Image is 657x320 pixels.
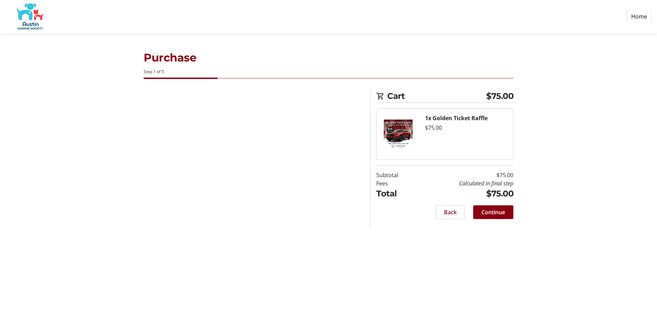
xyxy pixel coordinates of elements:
td: Calculated in final step [416,179,513,187]
td: $75.00 [416,171,513,179]
td: Subtotal [376,171,416,179]
div: Step 1 of 5 [144,69,513,75]
img: Austin Humane Society's Logo [5,3,54,30]
td: Fees [376,179,416,187]
td: Total [376,187,416,200]
span: Cart [387,90,486,102]
div: $75.00 [425,124,508,132]
h1: Purchase [144,49,513,66]
a: Home [627,10,652,23]
img: Golden Ticket Raffle [377,108,420,159]
button: Continue [473,205,513,219]
span: $75.00 [486,90,513,102]
button: Back [436,205,465,219]
strong: 1x Golden Ticket Raffle [425,114,488,122]
span: Back [444,208,457,216]
td: $75.00 [416,187,513,200]
span: Continue [481,208,505,216]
